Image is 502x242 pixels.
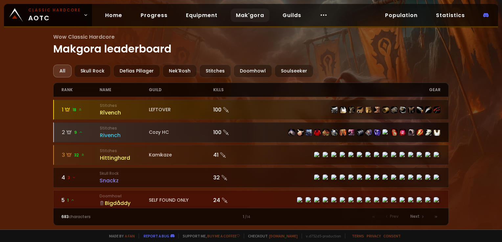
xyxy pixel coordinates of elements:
span: Next [410,213,420,219]
div: 3 [62,151,100,159]
a: Guilds [277,9,307,22]
img: item-19682 [323,129,329,136]
img: item-16797 [306,129,312,136]
div: 2 [62,128,100,136]
img: item-10413 [391,107,398,113]
img: item-6469 [434,107,440,113]
div: Kamikaze [149,151,213,158]
span: 1 [67,197,75,203]
a: 29StitchesRivenchCozy HC100 item-22267item-22403item-16797item-2575item-19682item-13956item-19683... [53,122,448,142]
img: item-22267 [288,129,295,136]
div: 41 [213,151,251,159]
h1: Makgora leaderboard [53,33,448,57]
a: [DOMAIN_NAME] [269,233,298,238]
small: Stitches [100,103,149,109]
div: Nek'Rosh [163,65,197,77]
img: item-11853 [374,107,380,113]
div: Snackz [100,176,149,185]
a: 332 StitchesHittinghardKamikaze41 item-15338item-10399item-4249item-4831item-6557item-15331item-1... [53,145,448,165]
img: item-6504 [417,107,423,113]
img: item-5351 [399,107,406,113]
div: Bigdåddy [100,199,149,207]
img: item-5107 [340,107,346,113]
a: Consent [383,233,401,238]
div: rank [61,83,99,97]
a: 118 StitchesRîvenchLEFTOVER100 item-1769item-5107item-3313item-14113item-5327item-11853item-14160... [53,100,448,120]
a: Statistics [431,9,470,22]
span: AOTC [28,7,81,23]
a: Classic HardcoreAOTC [4,4,92,26]
div: Soulseeker [275,65,313,77]
div: gear [251,83,441,97]
small: Classic Hardcore [28,7,81,13]
div: Cozy HC [149,129,213,136]
div: 100 [213,128,251,136]
small: Stitches [100,148,149,154]
div: 1 [156,214,346,220]
a: Equipment [181,9,223,22]
span: 683 [61,214,69,219]
img: item-6448 [425,107,432,113]
small: / 14 [245,214,250,220]
div: kills [213,83,251,97]
img: item-18842 [417,129,423,136]
div: name [100,83,149,97]
span: 18 [73,107,82,113]
span: Wow Classic Hardcore [53,33,448,41]
span: v. d752d5 - production [302,233,341,238]
div: 24 [213,196,251,204]
a: Terms [352,233,364,238]
a: a fan [125,233,135,238]
img: item-18103 [374,129,380,136]
span: Made by [105,233,135,238]
div: Defias Pillager [113,65,160,77]
div: Rivench [100,131,149,139]
div: Hittinghard [100,154,149,162]
div: All [53,65,72,77]
small: Stitches [100,125,149,131]
img: item-19683 [340,129,346,136]
img: item-14113 [357,107,363,113]
img: item-3313 [348,107,355,113]
div: 5 [61,196,99,204]
img: item-14629 [357,129,363,136]
div: 4 [61,173,99,182]
div: Stitches [199,65,231,77]
div: Doomhowl [234,65,272,77]
img: item-5976 [434,129,440,136]
span: Prev [390,213,399,219]
a: Mak'gora [231,9,269,22]
a: Privacy [367,233,381,238]
img: item-20036 [399,129,406,136]
img: item-16801 [365,129,372,136]
small: Skull Rock [100,171,149,176]
small: Doomhowl [100,193,149,199]
img: item-14160 [382,107,389,113]
a: 43 Skull RockSnackz32 item-10502item-12047item-14182item-9791item-6611item-9797item-6612item-6613... [53,168,448,188]
div: 100 [213,106,251,114]
span: 3 [68,175,76,181]
span: 32 [74,152,85,158]
div: Rîvench [100,109,149,117]
div: 32 [213,173,251,182]
img: item-1769 [331,107,338,113]
a: Population [380,9,423,22]
div: 1 [62,106,100,114]
img: item-9812 [408,107,415,113]
div: characters [61,214,156,220]
a: Buy me a coffee [207,233,240,238]
span: Checkout [244,233,298,238]
img: item-19684 [348,129,355,136]
img: item-13938 [425,129,432,136]
div: LEFTOVER [149,106,213,113]
div: guild [149,83,213,97]
span: 9 [74,130,83,135]
img: item-14331 [408,129,415,136]
img: item-22403 [297,129,304,136]
div: Skull Rock [74,65,111,77]
a: Home [100,9,127,22]
div: SELF FOUND ONLY [149,197,213,204]
img: item-22268 [391,129,398,136]
a: Progress [135,9,173,22]
a: 51DoomhowlBigdåddySELF FOUND ONLY24 item-10588item-13088item-10774item-4119item-13117item-15157it... [53,190,448,210]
